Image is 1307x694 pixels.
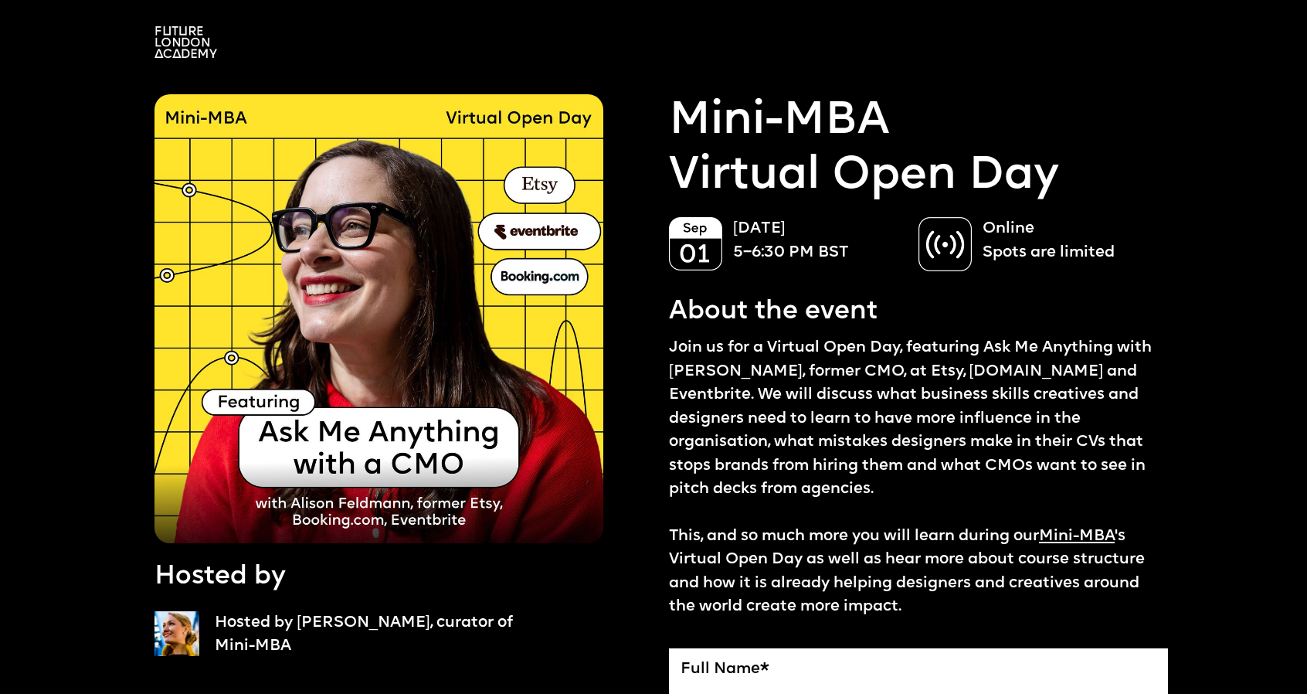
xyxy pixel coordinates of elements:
[983,217,1153,264] p: Online Spots are limited
[669,94,1059,204] a: Mini-MBAVirtual Open Day
[733,217,903,264] p: [DATE] 5–6:30 PM BST
[669,294,878,330] p: About the event
[1039,529,1115,544] a: Mini-MBA
[215,611,522,658] p: Hosted by [PERSON_NAME], curator of Mini-MBA
[154,26,217,58] img: A logo saying in 3 lines: Future London Academy
[154,559,286,595] p: Hosted by
[681,660,1156,679] label: Full Name
[669,336,1168,618] p: Join us for a Virtual Open Day, featuring Ask Me Anything with [PERSON_NAME], former CMO, at Etsy...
